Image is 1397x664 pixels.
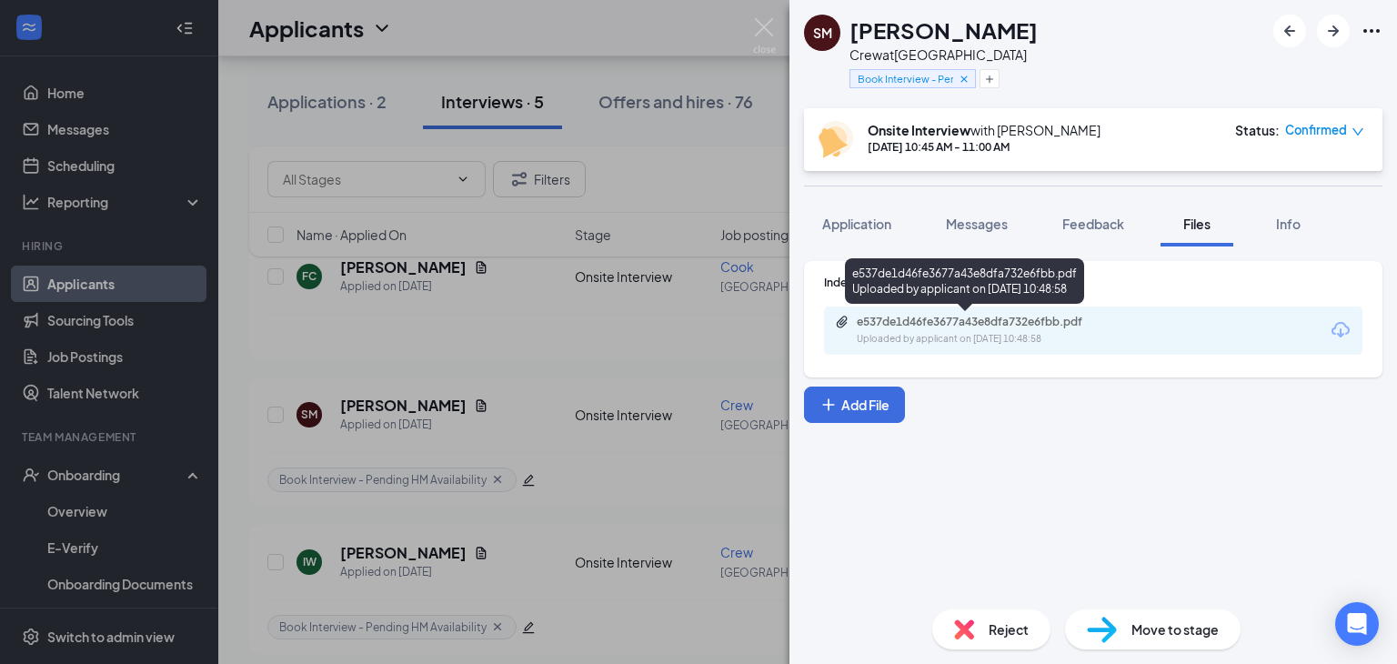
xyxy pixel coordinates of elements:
button: ArrowRight [1317,15,1350,47]
svg: Cross [958,73,970,86]
svg: Plus [984,74,995,85]
h1: [PERSON_NAME] [849,15,1038,45]
span: Feedback [1062,216,1124,232]
span: Files [1183,216,1211,232]
span: Reject [989,619,1029,639]
svg: Download [1330,319,1352,341]
svg: ArrowLeftNew [1279,20,1301,42]
div: e537de1d46fe3677a43e8dfa732e6fbb.pdf [857,315,1111,329]
div: e537de1d46fe3677a43e8dfa732e6fbb.pdf Uploaded by applicant on [DATE] 10:48:58 [845,258,1084,304]
div: Uploaded by applicant on [DATE] 10:48:58 [857,332,1130,347]
button: Add FilePlus [804,387,905,423]
button: Plus [980,69,1000,88]
a: Paperclipe537de1d46fe3677a43e8dfa732e6fbb.pdfUploaded by applicant on [DATE] 10:48:58 [835,315,1130,347]
svg: Ellipses [1361,20,1382,42]
div: Open Intercom Messenger [1335,602,1379,646]
span: Application [822,216,891,232]
div: Status : [1235,121,1280,139]
div: Crew at [GEOGRAPHIC_DATA] [849,45,1038,64]
button: ArrowLeftNew [1273,15,1306,47]
span: Confirmed [1285,121,1347,139]
svg: Plus [819,396,838,414]
span: down [1352,126,1364,138]
span: Messages [946,216,1008,232]
div: [DATE] 10:45 AM - 11:00 AM [868,139,1101,155]
b: Onsite Interview [868,122,970,138]
span: Move to stage [1131,619,1219,639]
svg: ArrowRight [1322,20,1344,42]
div: Indeed Resume [824,275,1362,290]
div: with [PERSON_NAME] [868,121,1101,139]
span: Book Interview - Pending HM Availability [858,71,953,86]
div: SM [813,24,832,42]
svg: Paperclip [835,315,849,329]
span: Info [1276,216,1301,232]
